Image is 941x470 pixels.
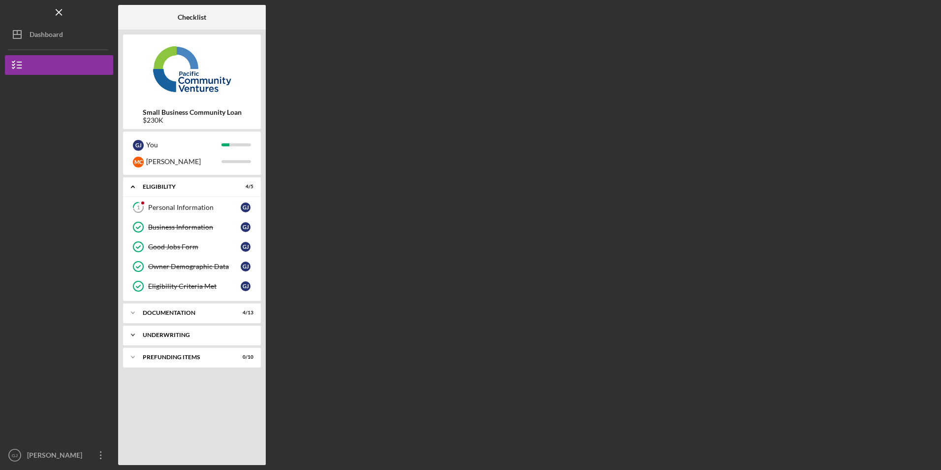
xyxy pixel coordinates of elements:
[128,276,256,296] a: Eligibility Criteria MetGJ
[5,25,113,44] button: Dashboard
[143,354,229,360] div: Prefunding Items
[143,310,229,316] div: Documentation
[241,202,251,212] div: G J
[128,237,256,257] a: Good Jobs FormGJ
[25,445,89,468] div: [PERSON_NAME]
[137,204,140,211] tspan: 1
[241,242,251,252] div: G J
[30,25,63,47] div: Dashboard
[143,116,242,124] div: $230K
[146,136,221,153] div: You
[148,282,241,290] div: Eligibility Criteria Met
[148,203,241,211] div: Personal Information
[143,332,249,338] div: Underwriting
[143,108,242,116] b: Small Business Community Loan
[241,281,251,291] div: G J
[133,140,144,151] div: G J
[148,223,241,231] div: Business Information
[241,262,251,271] div: G J
[236,184,253,190] div: 4 / 5
[5,445,113,465] button: GJ[PERSON_NAME]
[241,222,251,232] div: G J
[123,39,261,99] img: Product logo
[128,198,256,217] a: 1Personal InformationGJ
[12,453,18,458] text: GJ
[236,310,253,316] div: 4 / 13
[148,263,241,270] div: Owner Demographic Data
[133,157,144,168] div: M C
[128,257,256,276] a: Owner Demographic DataGJ
[236,354,253,360] div: 0 / 10
[128,217,256,237] a: Business InformationGJ
[148,243,241,251] div: Good Jobs Form
[178,13,206,21] b: Checklist
[146,153,221,170] div: [PERSON_NAME]
[143,184,229,190] div: Eligibility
